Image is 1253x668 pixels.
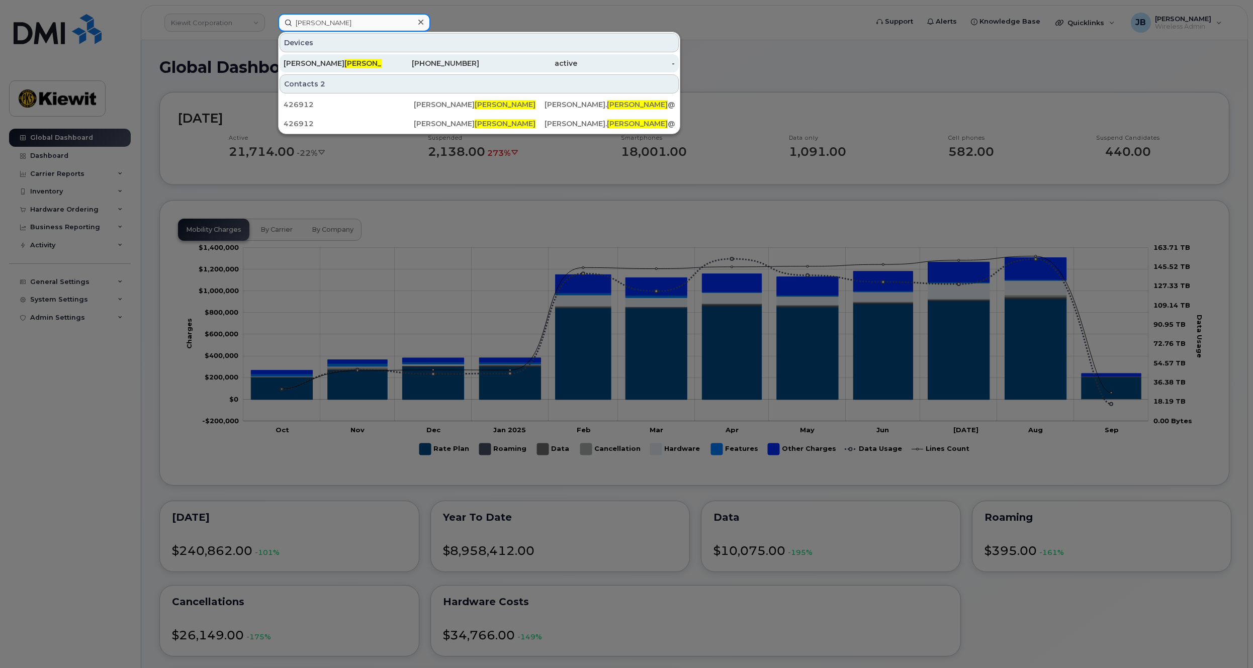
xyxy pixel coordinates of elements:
[382,58,480,68] div: [PHONE_NUMBER]
[280,54,679,72] a: [PERSON_NAME][PERSON_NAME][PHONE_NUMBER]active-
[280,33,679,52] div: Devices
[284,119,414,129] div: 426912
[280,115,679,133] a: 426912[PERSON_NAME][PERSON_NAME][PERSON_NAME].[PERSON_NAME]@[DOMAIN_NAME]
[1209,624,1245,660] iframe: Messenger Launcher
[479,58,577,68] div: active
[545,119,675,129] div: [PERSON_NAME]. @[DOMAIN_NAME]
[280,74,679,93] div: Contacts
[344,59,405,68] span: [PERSON_NAME]
[280,96,679,114] a: 426912[PERSON_NAME][PERSON_NAME][PERSON_NAME].[PERSON_NAME]@[DOMAIN_NAME]
[545,100,675,110] div: [PERSON_NAME]. @[DOMAIN_NAME]
[607,119,668,128] span: [PERSON_NAME]
[607,100,668,109] span: [PERSON_NAME]
[475,100,535,109] span: [PERSON_NAME]
[284,100,414,110] div: 426912
[414,100,544,110] div: [PERSON_NAME]
[475,119,535,128] span: [PERSON_NAME]
[414,119,544,129] div: [PERSON_NAME]
[320,79,325,89] span: 2
[577,58,675,68] div: -
[284,58,382,68] div: [PERSON_NAME]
